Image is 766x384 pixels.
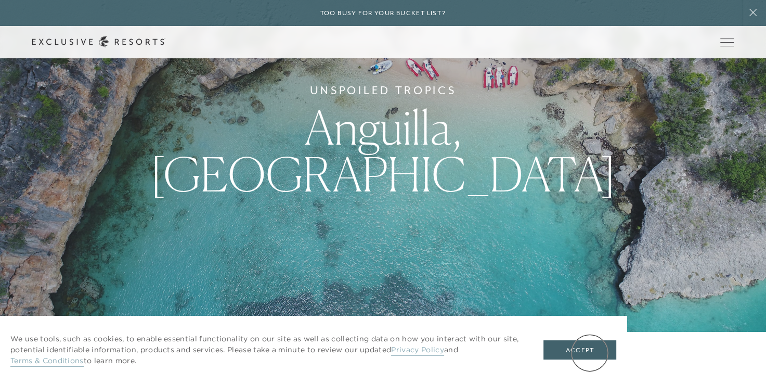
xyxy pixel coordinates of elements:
button: Open navigation [720,39,734,46]
a: Privacy Policy [391,345,444,356]
h6: Unspoiled Tropics [310,82,457,99]
a: Terms & Conditions [10,356,84,367]
button: Accept [543,340,616,360]
span: Anguilla, [GEOGRAPHIC_DATA] [150,99,616,202]
h6: Too busy for your bucket list? [320,8,446,18]
p: We use tools, such as cookies, to enable essential functionality on our site as well as collectin... [10,334,523,366]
